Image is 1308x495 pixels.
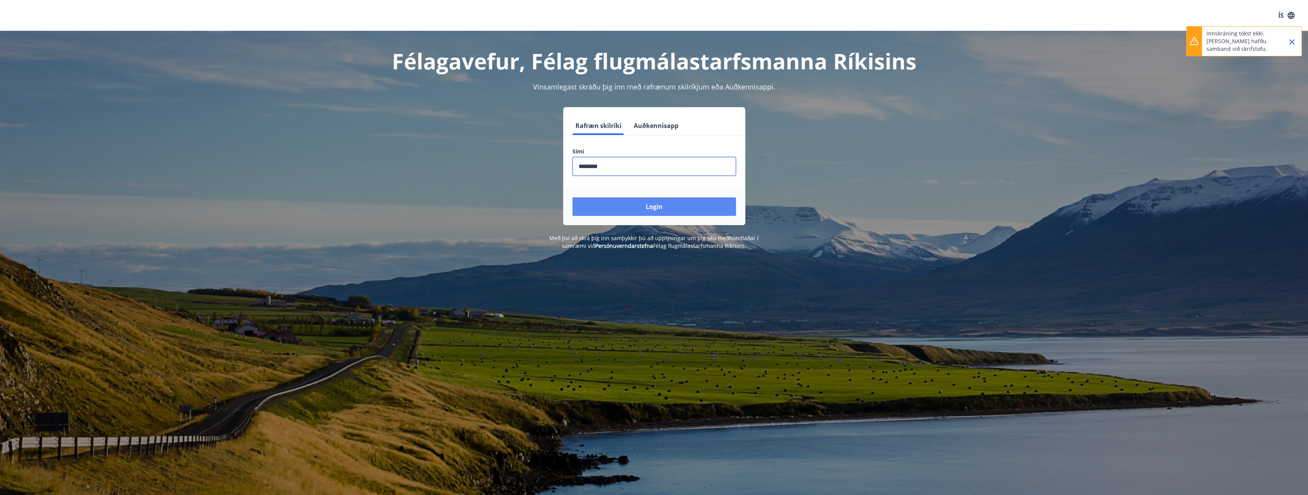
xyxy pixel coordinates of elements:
a: Persónuverndarstefna [595,242,653,249]
span: Vinsamlegast skráðu þig inn með rafrænum skilríkjum eða Auðkennisappi. [533,82,775,91]
button: Auðkennisapp [631,116,682,135]
p: Innskráning tókst ekki. [PERSON_NAME] hafðu samband við skrifstofu. [1207,30,1274,53]
h1: Félagavefur, Félag flugmálastarfsmanna Ríkisins [386,46,923,76]
button: Login [572,197,736,216]
button: Close [1285,35,1298,49]
span: Með því að skrá þig inn samþykkir þú að upplýsingar um þig séu meðhöndlaðar í samræmi við Félag f... [549,234,759,249]
label: Sími [572,148,736,155]
button: Rafræn skilríki [572,116,624,135]
button: ÍS [1274,8,1299,22]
